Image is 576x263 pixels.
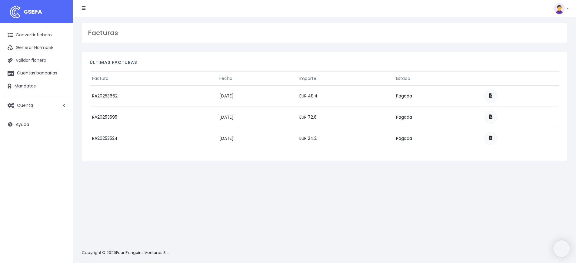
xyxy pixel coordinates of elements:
img: logo [8,5,23,20]
a: Generar Norma58 [3,41,70,54]
a: Mandatos [3,80,70,93]
td: Pagada [394,128,481,149]
img: profile [554,3,565,14]
td: RA20253524 [90,128,217,149]
p: Copyright © 2025 . [82,250,170,256]
td: [DATE] [217,107,297,128]
td: RA20253662 [90,85,217,107]
h3: Facturas [88,29,561,37]
th: Fecha [217,71,297,85]
td: [DATE] [217,128,297,149]
th: Estado [394,71,481,85]
td: [DATE] [217,85,297,107]
th: Importe [297,71,394,85]
th: Factura [90,71,217,85]
td: EUR 24.2 [297,128,394,149]
a: Cuentas bancarias [3,67,70,80]
td: Pagada [394,85,481,107]
span: Ayuda [16,121,29,127]
span: CSEPA [24,8,42,15]
td: EUR 48.4 [297,85,394,107]
h4: Últimas facturas [90,60,559,68]
a: Convertir fichero [3,29,70,41]
a: Ayuda [3,118,70,131]
td: EUR 72.6 [297,107,394,128]
span: Cuenta [17,102,33,108]
td: Pagada [394,107,481,128]
a: Four Penguins Ventures S.L. [116,250,169,255]
a: Validar fichero [3,54,70,67]
td: RA20253595 [90,107,217,128]
a: Cuenta [3,99,70,112]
